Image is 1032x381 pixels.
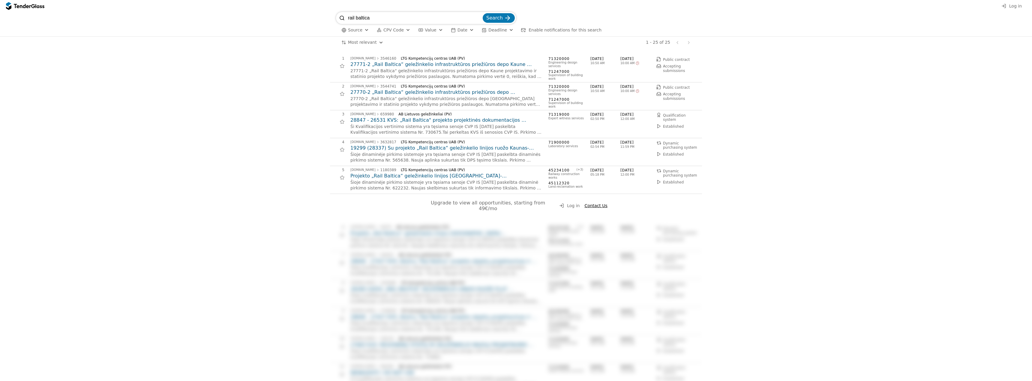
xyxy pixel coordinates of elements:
span: 10:00 AM [620,89,634,93]
a: [DOMAIN_NAME]3544741 [350,85,396,88]
div: Engineering design services [548,89,584,96]
div: 1 [330,56,344,61]
a: [DOMAIN_NAME]1180389 [350,168,396,172]
span: Upgrade to view all opportunities, starting from 49€/mo [431,200,547,211]
a: 28847 - 26531 KVS: „Rail Baltica" projekto projektinės dokumentacijos ekspertinio tikrinimo ir ve... [350,117,542,124]
button: Date [448,26,476,34]
button: Value [416,26,445,34]
button: Enable notifications for this search [519,26,603,34]
div: AB Lietuvos geležinkeliai (PV) [398,112,538,116]
div: (+ 3 ) [550,168,583,171]
a: [DOMAIN_NAME]3632817 [350,140,396,144]
button: Search [483,13,515,23]
div: LTG Kompetencijų centras UAB (PV) [401,168,538,172]
span: 71319000 [548,112,584,117]
div: 5 [330,168,344,172]
span: [DATE] [620,84,650,89]
div: 2 [330,84,344,88]
span: 11:59 PM [620,145,634,149]
span: Established [663,180,684,184]
span: Log in [567,203,580,208]
span: Source [348,28,362,32]
span: Qualification system [663,113,687,122]
span: [DATE] [590,56,620,61]
p: 27771-2 „Rail Baltica“ geležinkelio infrastruktūros priežiūros depo Kaune projektavimo ir statini... [350,68,542,80]
span: [DATE] [590,140,620,145]
span: 71320000 [548,56,584,61]
div: Railway construction works [548,172,584,180]
div: [DOMAIN_NAME] [350,141,376,144]
div: [DOMAIN_NAME] [350,168,376,171]
div: LTG Kompetencijų centras UAB (PV) [401,56,538,61]
span: [DATE] [590,112,620,117]
div: 659980 [380,112,394,116]
span: 02:54 PM [590,145,620,149]
span: [DATE] [590,168,620,173]
div: 1 - 25 of 25 [646,40,670,45]
p: Ši Kvalifikacijos vertinimo sistema yra tęsiama senoje CVP IS [DATE] paskelbta Kvalifikacijos ver... [350,124,542,135]
p: Šioje dinaminėje pirkimo sistemoje yra tęsiama senoje CVP IS [DATE] paskelbta dinaminės pirkimo s... [350,152,542,163]
span: Search [486,15,503,21]
span: Contact Us [584,203,607,208]
div: [DOMAIN_NAME] [350,57,376,60]
span: Enable notifications for this search [529,28,601,32]
span: 10:00 AM [620,61,634,65]
input: Search tenders... [348,12,481,24]
div: [DOMAIN_NAME] [350,85,376,88]
a: Contact Us [584,203,607,208]
button: Deadline [479,26,516,34]
span: 10:50 AM [590,89,620,93]
span: [DATE] [590,84,620,89]
span: 71320000 [548,84,584,89]
span: 10:50 AM [590,61,620,65]
span: Deadline [488,28,507,32]
span: Accepting submissions [663,92,685,100]
span: Public contract [663,58,690,62]
div: [DOMAIN_NAME] [350,113,376,116]
div: LTG Kompetencijų centras UAB (PV) [401,140,538,144]
div: Supervision of building work [548,73,584,81]
div: Land-reclamation work [548,185,584,189]
div: Laboratory services [548,144,584,148]
span: Dynamic purchasing system [663,141,697,150]
span: CPV Code [383,28,404,32]
a: 19299 (28337) Su projekto „Rail Baltica“ geležinkelio linijos ruožo Kaunas-Ramygala rangos darbai... [350,145,542,151]
div: Supervision of building work [548,101,584,109]
div: Expert witness services [548,117,584,120]
div: Engineering design services [548,61,584,68]
span: 02:50 PM [590,117,620,121]
span: Dynamic purchasing system [663,169,697,177]
span: [DATE] [620,140,650,145]
span: [DATE] [620,56,650,61]
a: 27771-2 „Rail Baltica“ geležinkelio infrastruktūros priežiūros depo Kaune projektavimo ir statini... [350,61,542,68]
p: 27770-2 „Rail Baltica“ geležinkelio infrastruktūros priežiūros depo [GEOGRAPHIC_DATA] projektavim... [350,96,542,108]
span: Date [457,28,467,32]
button: Source [339,26,371,34]
a: [DOMAIN_NAME]3546160 [350,57,396,60]
p: Šioje dinaminėje pirkimo sistemoje yra tęsiama senoje CVP IS [DATE] paskelbta dinaminė pirkimo si... [350,180,542,191]
span: [DATE] [620,168,650,173]
div: 3544741 [380,85,396,88]
button: Log in [557,202,581,210]
a: [DOMAIN_NAME]659980 [350,112,394,116]
span: 71900000 [548,140,584,145]
span: Established [663,124,684,129]
span: [DATE] [620,112,650,117]
button: CPV Code [374,26,413,34]
span: Established [663,152,684,156]
span: Accepting submissions [663,64,685,73]
div: LTG Kompetencijų centras UAB (PV) [401,84,538,88]
span: 71247000 [548,69,584,74]
span: 45112320 [548,181,584,186]
a: 27770-2 „Rail Baltica“ geležinkelio infrastruktūros priežiūros depo [GEOGRAPHIC_DATA] projektavim... [350,89,542,96]
button: Log in [1000,2,1024,10]
div: 3 [330,112,344,116]
span: 12:00 AM [620,117,634,121]
span: Public contract [663,85,690,90]
span: Value [425,28,436,32]
div: 3546160 [380,57,396,60]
